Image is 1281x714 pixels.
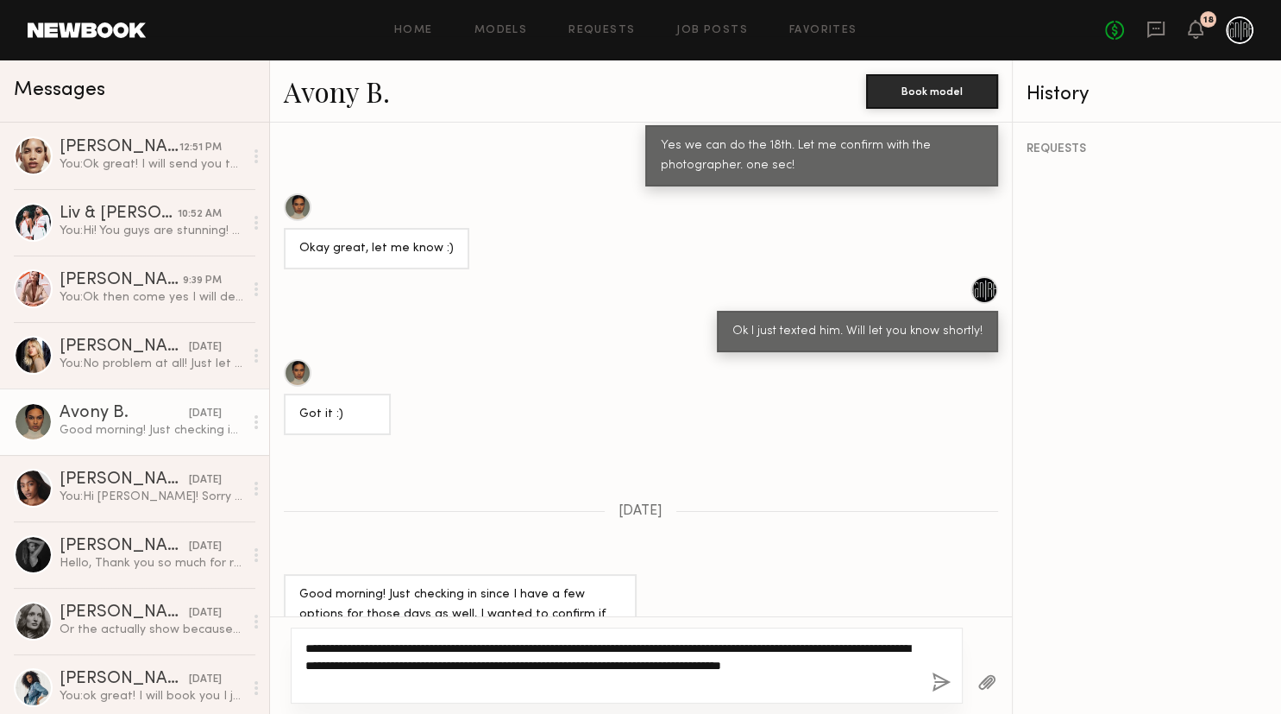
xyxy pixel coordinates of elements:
div: [PERSON_NAME] [60,671,189,688]
div: [PERSON_NAME] [60,604,189,622]
a: Requests [568,25,635,36]
div: Good morning! Just checking in since I have a few options for those days as well, I wanted to con... [299,585,621,645]
div: [DATE] [189,539,222,555]
div: 18 [1203,16,1214,25]
div: [PERSON_NAME] [60,338,189,356]
span: [DATE] [619,504,662,519]
span: Messages [14,80,105,100]
div: [PERSON_NAME] [60,272,183,289]
div: [DATE] [189,406,222,422]
div: Ok I just texted him. Will let you know shortly! [732,322,983,342]
div: Yes we can do the 18th. Let me confirm with the photographer. one sec! [661,136,983,176]
a: Favorites [789,25,857,36]
div: [DATE] [189,605,222,622]
div: You: ok great! I will book you I just can't send address or phone number in the messages. Can't w... [60,688,243,705]
a: Avony B. [284,73,390,110]
div: 12:51 PM [179,140,222,156]
a: Home [394,25,433,36]
a: Job Posts [676,25,748,36]
div: [DATE] [189,339,222,356]
a: Models [474,25,527,36]
div: You: Ok great! I will send you the casting request with the address on there. [60,156,243,173]
div: History [1027,85,1268,104]
div: 9:39 PM [183,273,222,289]
div: REQUESTS [1027,143,1268,155]
div: Good morning! Just checking in since I have a few options for those days as well, I wanted to con... [60,422,243,439]
div: You: Hi [PERSON_NAME]! Sorry for the late reply can you stop by [DATE]? [60,489,243,505]
div: Avony B. [60,405,189,422]
div: You: Ok then come yes I will definitely book you for the show! You're gorgeous! I just didn't wan... [60,289,243,306]
div: Hello, Thank you so much for reaching out. I’m truly honored to be considered! Unfortunately, I’v... [60,555,243,572]
div: You: No problem at all! Just let me know what time you an swing by [DATE]? [60,356,243,372]
div: [PERSON_NAME] [60,471,189,489]
div: You: Hi! You guys are stunning! Are you available for a show [DATE] at 4pm? [60,223,243,239]
div: 10:52 AM [178,206,222,223]
div: [DATE] [189,472,222,489]
div: [PERSON_NAME] [60,139,179,156]
div: Liv & [PERSON_NAME] [60,205,178,223]
button: Book model [866,74,998,109]
div: Or the actually show because I wouldn’t be able to get there until 4 [60,622,243,638]
div: Okay great, let me know :) [299,239,454,259]
div: [PERSON_NAME] [60,538,189,555]
div: Got it :) [299,405,375,425]
div: [DATE] [189,672,222,688]
a: Book model [866,83,998,98]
